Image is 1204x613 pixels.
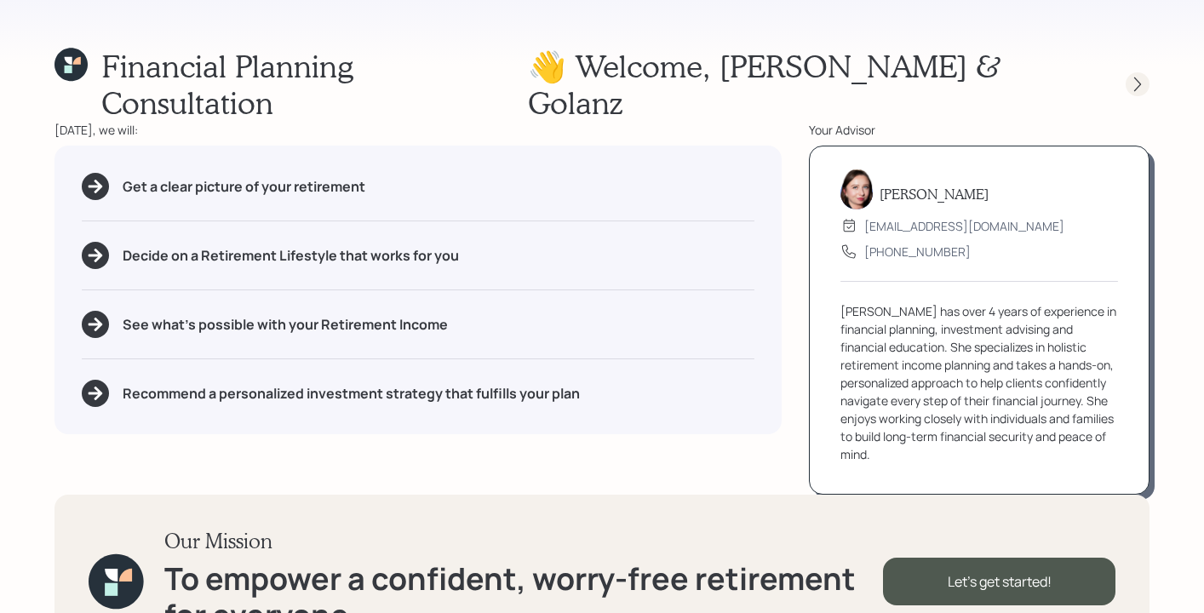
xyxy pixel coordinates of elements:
div: Your Advisor [809,121,1150,139]
h3: Our Mission [164,529,884,553]
h5: Get a clear picture of your retirement [123,179,365,195]
div: Let's get started! [883,558,1115,605]
div: [PHONE_NUMBER] [864,243,971,261]
div: [PERSON_NAME] has over 4 years of experience in financial planning, investment advising and finan... [840,302,1118,463]
div: [DATE], we will: [54,121,782,139]
h5: Recommend a personalized investment strategy that fulfills your plan [123,386,580,402]
div: [EMAIL_ADDRESS][DOMAIN_NAME] [864,217,1064,235]
h5: [PERSON_NAME] [880,186,989,202]
h1: 👋 Welcome , [PERSON_NAME] & Golanz [528,48,1095,121]
h5: Decide on a Retirement Lifestyle that works for you [123,248,459,264]
img: aleksandra-headshot.png [840,169,873,209]
h1: Financial Planning Consultation [101,48,528,121]
h5: See what's possible with your Retirement Income [123,317,448,333]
